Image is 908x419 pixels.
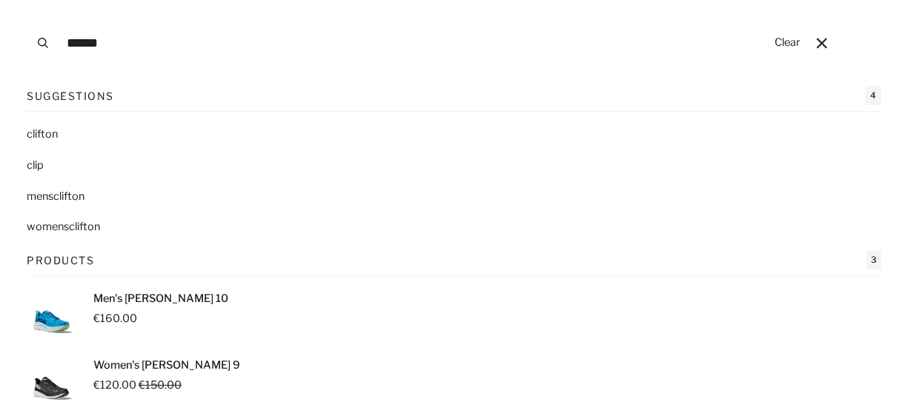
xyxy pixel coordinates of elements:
mark: cli [69,220,79,233]
img: Women's Clifton 9 [27,358,79,409]
p: Women's [PERSON_NAME] 9 [93,358,240,374]
span: fton [79,220,100,233]
mark: cli [53,190,64,203]
p: Products [27,252,94,268]
p: Men's [PERSON_NAME] 10 [93,291,228,307]
span: €120.00 [93,378,136,392]
span: 4 [866,86,881,105]
a: Women's [PERSON_NAME] 9 €120.00 €150.00 [27,358,881,409]
span: fton [37,127,58,141]
ul: Suggestions [27,127,881,235]
a: clip [27,158,881,174]
span: mens [27,190,53,203]
p: Suggestions [27,88,114,104]
span: p [37,158,44,172]
a: Men's [PERSON_NAME] 10 €160.00 [27,291,881,343]
mark: cli [27,158,37,172]
span: €160.00 [93,312,137,325]
a: mensclifton [27,189,881,205]
mark: cli [27,127,37,141]
span: womens [27,220,69,233]
a: clifton [27,127,881,143]
span: €150.00 [139,378,182,392]
span: 3 [866,250,881,269]
span: fton [64,190,84,203]
img: Men's Clifton 10 [27,291,79,343]
a: womensclifton [27,219,881,235]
